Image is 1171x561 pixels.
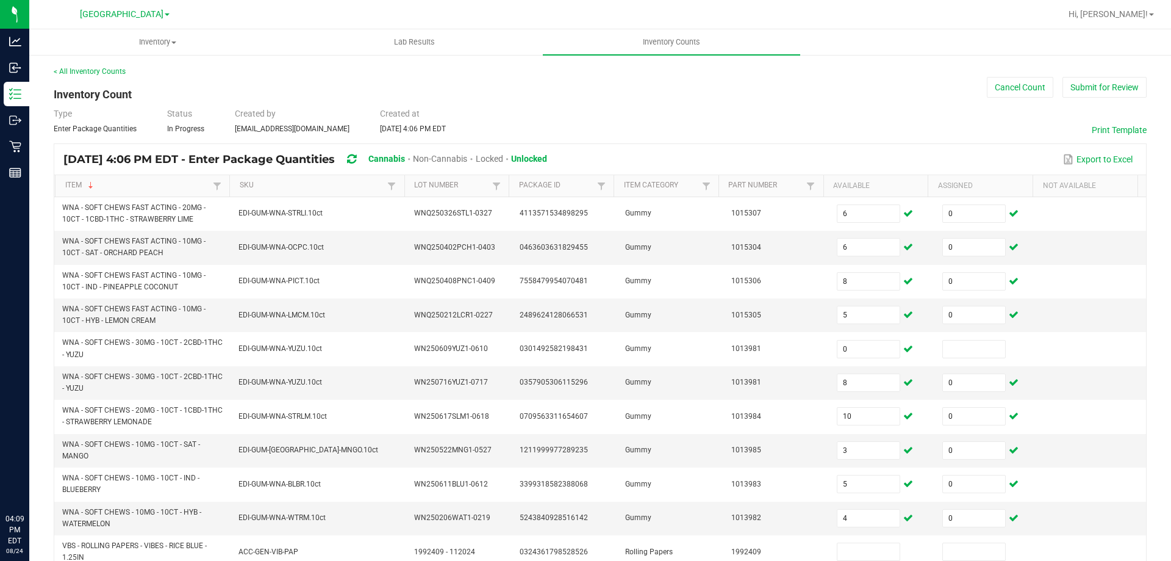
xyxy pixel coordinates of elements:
[167,109,192,118] span: Status
[1062,77,1147,98] button: Submit for Review
[9,140,21,153] inline-svg: Retail
[62,406,223,426] span: WNA - SOFT CHEWS - 20MG - 10CT - 1CBD-1THC - STRAWBERRY LEMONADE
[5,546,24,556] p: 08/24
[731,277,761,285] span: 1015306
[238,311,325,319] span: EDI-GUM-WNA-LMCM.10ct
[731,480,761,488] span: 1013983
[9,167,21,179] inline-svg: Reports
[414,277,495,285] span: WNQ250408PNC1-0409
[1033,175,1137,197] th: Not Available
[62,271,206,291] span: WNA - SOFT CHEWS FAST ACTING - 10MG - 10CT - IND - PINEAPPLE COCONUT
[235,125,349,133] span: [EMAIL_ADDRESS][DOMAIN_NAME]
[543,29,800,55] a: Inventory Counts
[625,480,651,488] span: Gummy
[987,77,1053,98] button: Cancel Count
[378,37,451,48] span: Lab Results
[62,474,199,494] span: WNA - SOFT CHEWS - 10MG - 10CT - IND - BLUEBERRY
[54,109,72,118] span: Type
[54,125,137,133] span: Enter Package Quantities
[5,513,24,546] p: 04:09 PM EDT
[9,62,21,74] inline-svg: Inbound
[699,178,714,194] a: Filter
[1069,9,1148,19] span: Hi, [PERSON_NAME]!
[731,311,761,319] span: 1015305
[928,175,1033,197] th: Assigned
[80,9,163,20] span: [GEOGRAPHIC_DATA]
[731,378,761,386] span: 1013981
[414,243,495,252] span: WNQ250402PCH1-0403
[9,35,21,48] inline-svg: Analytics
[1060,149,1136,170] button: Export to Excel
[520,243,588,252] span: 0463603631829455
[414,181,489,190] a: Lot NumberSortable
[414,209,492,217] span: WNQ250326STL1-0327
[520,209,588,217] span: 4113571534898295
[30,37,285,48] span: Inventory
[731,209,761,217] span: 1015307
[625,378,651,386] span: Gummy
[626,37,717,48] span: Inventory Counts
[54,88,132,101] span: Inventory Count
[731,513,761,522] span: 1013982
[519,181,594,190] a: Package IdSortable
[63,148,556,171] div: [DATE] 4:06 PM EDT - Enter Package Quantities
[62,440,200,460] span: WNA - SOFT CHEWS - 10MG - 10CT - SAT - MANGO
[625,209,651,217] span: Gummy
[520,311,588,319] span: 2489624128066531
[238,412,327,421] span: EDI-GUM-WNA-STRLM.10ct
[384,178,399,194] a: Filter
[625,311,651,319] span: Gummy
[167,125,204,133] span: In Progress
[414,311,493,319] span: WNQ250212LCR1-0227
[511,154,547,164] span: Unlocked
[731,548,761,556] span: 1992409
[12,463,49,500] iframe: Resource center
[238,209,323,217] span: EDI-GUM-WNA-STRLI.10ct
[238,480,321,488] span: EDI-GUM-WNA-BLBR.10ct
[520,412,588,421] span: 0709563311654607
[62,508,201,528] span: WNA - SOFT CHEWS - 10MG - 10CT - HYB - WATERMELON
[489,178,504,194] a: Filter
[625,412,651,421] span: Gummy
[594,178,609,194] a: Filter
[625,446,651,454] span: Gummy
[238,243,324,252] span: EDI-GUM-WNA-OCPC.10ct
[240,181,385,190] a: SKUSortable
[238,446,378,454] span: EDI-GUM-[GEOGRAPHIC_DATA]-MNGO.10ct
[624,181,699,190] a: Item CategorySortable
[520,277,588,285] span: 7558479954070481
[414,480,488,488] span: WN250611BLU1-0612
[62,237,206,257] span: WNA - SOFT CHEWS FAST ACTING - 10MG - 10CT - SAT - ORCHARD PEACH
[731,446,761,454] span: 1013985
[238,548,298,556] span: ACC-GEN-VIB-PAP
[625,344,651,353] span: Gummy
[235,109,276,118] span: Created by
[520,344,588,353] span: 0301492582198431
[9,88,21,100] inline-svg: Inventory
[803,178,818,194] a: Filter
[286,29,543,55] a: Lab Results
[476,154,503,164] span: Locked
[731,344,761,353] span: 1013981
[823,175,928,197] th: Available
[414,548,475,556] span: 1992409 - 112024
[520,548,588,556] span: 0324361798528526
[414,513,490,522] span: WN250206WAT1-0219
[414,344,488,353] span: WN250609YUZ1-0610
[625,548,673,556] span: Rolling Papers
[520,480,588,488] span: 3399318582388068
[65,181,210,190] a: ItemSortable
[62,305,206,325] span: WNA - SOFT CHEWS FAST ACTING - 10MG - 10CT - HYB - LEMON CREAM
[62,338,223,358] span: WNA - SOFT CHEWS - 30MG - 10CT - 2CBD-1THC - YUZU
[210,178,224,194] a: Filter
[29,29,286,55] a: Inventory
[731,412,761,421] span: 1013984
[86,181,96,190] span: Sortable
[414,412,489,421] span: WN250617SLM1-0618
[9,114,21,126] inline-svg: Outbound
[625,277,651,285] span: Gummy
[625,513,651,522] span: Gummy
[728,181,803,190] a: Part NumberSortable
[380,125,446,133] span: [DATE] 4:06 PM EDT
[238,513,326,522] span: EDI-GUM-WNA-WTRM.10ct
